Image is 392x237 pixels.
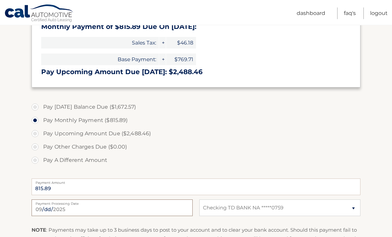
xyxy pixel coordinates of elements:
label: Pay Other Charges Due ($0.00) [32,141,360,154]
a: Logout [370,8,388,19]
h3: Monthly Payment of $815.89 Due On [DATE]: [41,23,351,31]
label: Pay A Different Amount [32,154,360,167]
label: Payment Processing Date [32,200,193,205]
h3: Pay Upcoming Amount Due [DATE]: $2,488.46 [41,68,351,76]
a: FAQ's [344,8,356,19]
input: Payment Amount [32,179,360,195]
input: Payment Date [32,200,193,216]
a: Dashboard [297,8,325,19]
span: $46.18 [166,37,196,49]
span: Sales Tax: [41,37,159,49]
label: Pay Monthly Payment ($815.89) [32,114,360,127]
label: Pay [DATE] Balance Due ($1,672.57) [32,101,360,114]
label: Pay Upcoming Amount Due ($2,488.46) [32,127,360,141]
span: $769.71 [166,54,196,65]
span: + [159,54,166,65]
a: Cal Automotive [4,4,74,24]
span: + [159,37,166,49]
span: Base Payment: [41,54,159,65]
strong: NOTE [32,227,46,233]
label: Payment Amount [32,179,360,184]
